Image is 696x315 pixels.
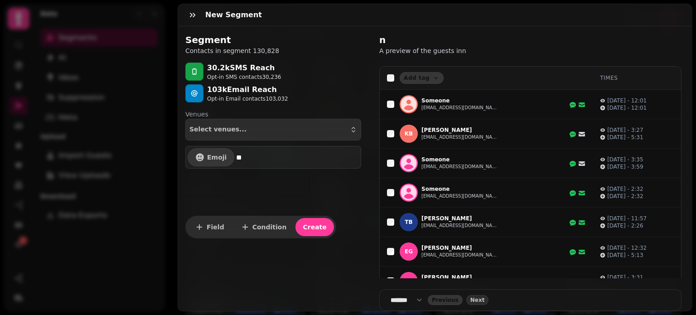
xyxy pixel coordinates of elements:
button: Select venues... [185,119,361,141]
button: [EMAIL_ADDRESS][DOMAIN_NAME] [421,252,498,259]
h2: Segment [185,34,279,46]
p: [DATE] - 2:32 [607,185,643,193]
span: Next [470,297,485,303]
nav: Pagination [379,289,681,311]
button: Condition [233,218,294,236]
p: [DATE] - 12:32 [607,244,647,252]
span: AG [404,278,413,284]
p: Someone [421,97,498,104]
span: KB [405,131,413,137]
button: [EMAIL_ADDRESS][DOMAIN_NAME] [421,104,498,111]
label: Venues [185,110,361,119]
p: [DATE] - 5:31 [607,134,643,141]
p: Someone [421,185,498,193]
button: next [466,295,489,305]
button: back [428,295,463,305]
button: [EMAIL_ADDRESS][DOMAIN_NAME] [421,193,498,200]
span: Field [207,224,224,230]
p: Opt-in SMS contacts 30,236 [207,73,281,81]
span: Create [303,224,326,230]
span: EG [405,248,413,255]
span: Select venues... [189,126,246,133]
p: A preview of the guests in n [379,46,611,55]
button: Field [188,218,232,236]
div: Times [600,74,674,82]
p: [DATE] - 3:27 [607,126,643,134]
p: [PERSON_NAME] [421,126,498,134]
span: Add tag [404,75,430,81]
h3: New Segment [205,10,266,20]
span: Previous [432,297,459,303]
p: [DATE] - 12:01 [607,104,647,111]
p: Opt-in Email contacts 103,032 [207,95,288,102]
button: [EMAIL_ADDRESS][DOMAIN_NAME] [421,134,498,141]
p: [DATE] - 3:35 [607,156,643,163]
p: Someone [421,156,498,163]
p: [DATE] - 3:31 [607,274,643,281]
p: [DATE] - 2:26 [607,222,643,229]
span: Emoji [207,154,227,160]
button: Create [295,218,333,236]
p: [DATE] - 11:57 [607,215,647,222]
button: Add tag [400,72,444,84]
button: [EMAIL_ADDRESS][DOMAIN_NAME] [421,163,498,170]
p: [DATE] - 12:01 [607,97,647,104]
p: [DATE] - 3:59 [607,163,643,170]
p: [PERSON_NAME] [421,244,498,252]
p: [DATE] - 5:13 [607,252,643,259]
p: 30.2k SMS Reach [207,63,281,73]
p: [PERSON_NAME] [421,274,498,281]
h2: n [379,34,553,46]
p: [PERSON_NAME] [421,215,498,222]
span: TB [405,219,412,225]
p: Contacts in segment 130,828 [185,46,279,55]
span: Condition [252,224,287,230]
p: [DATE] - 2:32 [607,193,643,200]
button: Emoji [188,148,234,166]
button: [EMAIL_ADDRESS][DOMAIN_NAME] [421,222,498,229]
p: 103k Email Reach [207,84,288,95]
